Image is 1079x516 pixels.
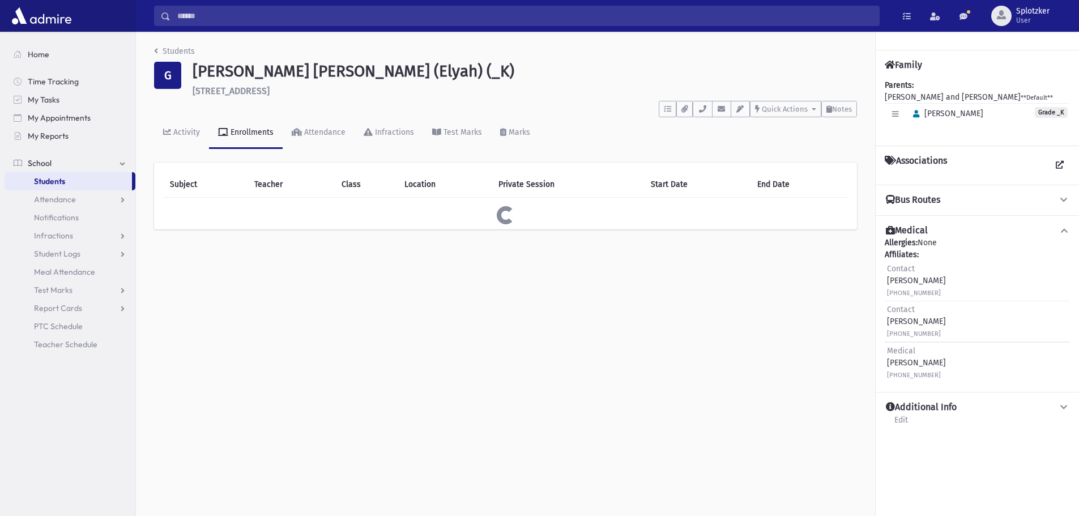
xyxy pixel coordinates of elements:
[506,127,530,137] div: Marks
[154,117,209,149] a: Activity
[491,117,539,149] a: Marks
[5,91,135,109] a: My Tasks
[154,45,195,62] nav: breadcrumb
[5,263,135,281] a: Meal Attendance
[34,194,76,204] span: Attendance
[193,62,857,81] h1: [PERSON_NAME] [PERSON_NAME] (Elyah) (_K)
[885,250,919,259] b: Affiliates:
[228,127,274,137] div: Enrollments
[34,339,97,349] span: Teacher Schedule
[885,237,1070,383] div: None
[750,101,821,117] button: Quick Actions
[335,172,398,198] th: Class
[248,172,335,198] th: Teacher
[821,101,857,117] button: Notes
[441,127,482,137] div: Test Marks
[762,105,808,113] span: Quick Actions
[885,402,1070,413] button: Additional Info
[887,263,946,298] div: [PERSON_NAME]
[5,335,135,353] a: Teacher Schedule
[163,172,248,198] th: Subject
[644,172,750,198] th: Start Date
[5,172,132,190] a: Students
[5,299,135,317] a: Report Cards
[34,231,73,241] span: Infractions
[887,289,941,297] small: [PHONE_NUMBER]
[398,172,492,198] th: Location
[5,73,135,91] a: Time Tracking
[885,59,922,70] h4: Family
[885,238,918,248] b: Allergies:
[154,62,181,89] div: G
[908,109,983,118] span: [PERSON_NAME]
[373,127,414,137] div: Infractions
[34,321,83,331] span: PTC Schedule
[1016,16,1050,25] span: User
[28,131,69,141] span: My Reports
[5,227,135,245] a: Infractions
[1016,7,1050,16] span: Splotzker
[34,212,79,223] span: Notifications
[885,79,1070,137] div: [PERSON_NAME] and [PERSON_NAME]
[34,267,95,277] span: Meal Attendance
[887,345,946,381] div: [PERSON_NAME]
[886,194,940,206] h4: Bus Routes
[885,194,1070,206] button: Bus Routes
[886,225,928,237] h4: Medical
[5,154,135,172] a: School
[887,304,946,339] div: [PERSON_NAME]
[5,281,135,299] a: Test Marks
[34,249,80,259] span: Student Logs
[355,117,423,149] a: Infractions
[209,117,283,149] a: Enrollments
[28,49,49,59] span: Home
[34,285,72,295] span: Test Marks
[894,413,909,434] a: Edit
[34,303,82,313] span: Report Cards
[887,330,941,338] small: [PHONE_NUMBER]
[885,155,947,176] h4: Associations
[28,76,79,87] span: Time Tracking
[885,225,1070,237] button: Medical
[886,402,957,413] h4: Additional Info
[5,190,135,208] a: Attendance
[28,158,52,168] span: School
[170,6,879,26] input: Search
[193,86,857,96] h6: [STREET_ADDRESS]
[5,109,135,127] a: My Appointments
[492,172,644,198] th: Private Session
[154,46,195,56] a: Students
[887,372,941,379] small: [PHONE_NUMBER]
[887,346,915,356] span: Medical
[5,317,135,335] a: PTC Schedule
[423,117,491,149] a: Test Marks
[34,176,65,186] span: Students
[28,113,91,123] span: My Appointments
[28,95,59,105] span: My Tasks
[302,127,346,137] div: Attendance
[887,305,915,314] span: Contact
[887,264,915,274] span: Contact
[5,208,135,227] a: Notifications
[750,172,848,198] th: End Date
[5,45,135,63] a: Home
[5,245,135,263] a: Student Logs
[885,80,914,90] b: Parents:
[283,117,355,149] a: Attendance
[9,5,74,27] img: AdmirePro
[5,127,135,145] a: My Reports
[171,127,200,137] div: Activity
[1050,155,1070,176] a: View all Associations
[832,105,852,113] span: Notes
[1035,107,1068,118] span: Grade _K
